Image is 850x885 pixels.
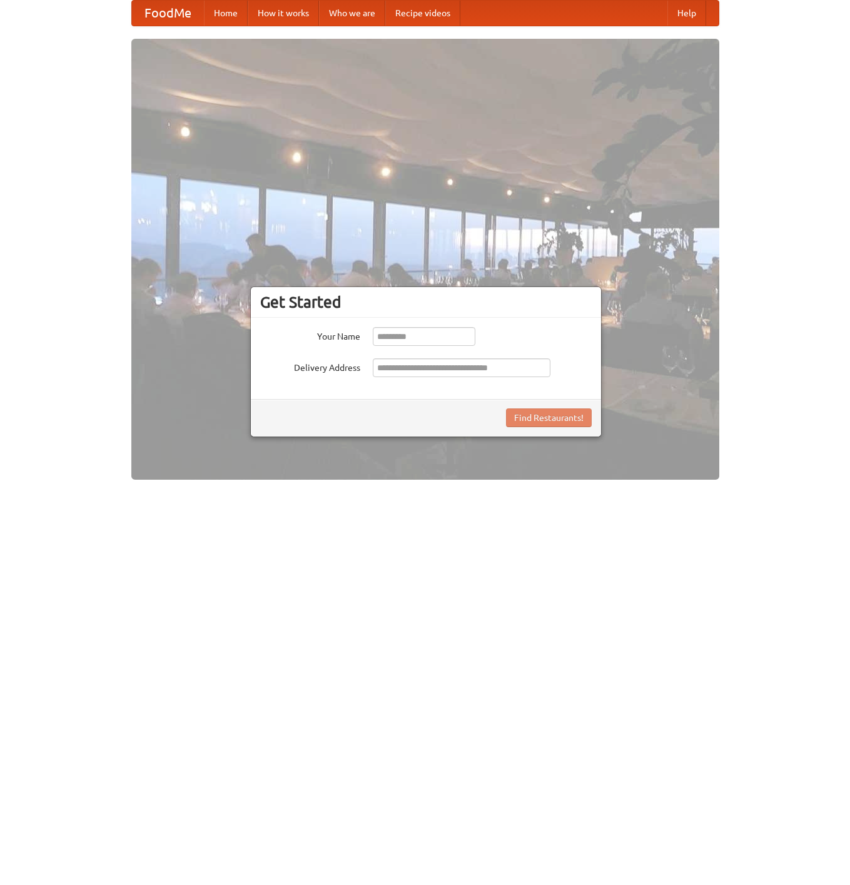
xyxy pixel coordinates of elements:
[132,1,204,26] a: FoodMe
[248,1,319,26] a: How it works
[319,1,385,26] a: Who we are
[385,1,460,26] a: Recipe videos
[260,327,360,343] label: Your Name
[667,1,706,26] a: Help
[204,1,248,26] a: Home
[260,358,360,374] label: Delivery Address
[260,293,592,311] h3: Get Started
[506,408,592,427] button: Find Restaurants!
